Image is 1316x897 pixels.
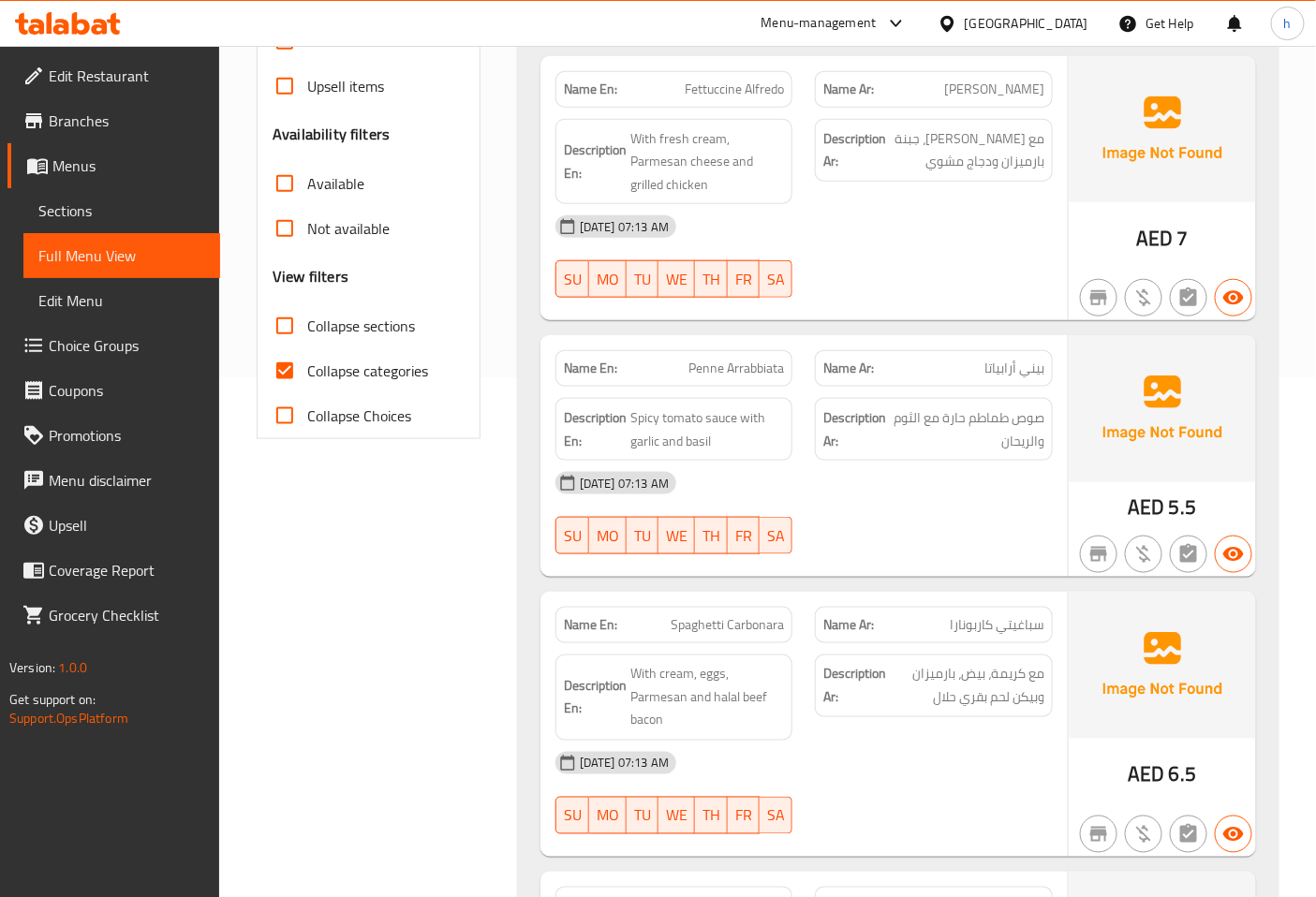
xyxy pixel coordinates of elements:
[58,655,87,680] span: 1.0.0
[688,359,784,378] span: Penne Arrabbiata
[1170,279,1207,316] button: Not has choices
[38,199,205,222] span: Sections
[658,797,695,834] button: WE
[49,604,205,626] span: Grocery Checklist
[1136,220,1173,257] span: AED
[728,260,760,298] button: FR
[7,593,220,638] a: Grocery Checklist
[1069,592,1256,738] img: Ae5nvW7+0k+MAAAAAElFTkSuQmCC
[767,802,785,830] span: SA
[735,802,752,830] span: FR
[695,517,728,554] button: TH
[49,514,205,537] span: Upsell
[597,522,619,550] span: MO
[1215,536,1252,573] button: Available
[630,663,785,732] span: With cream, eggs, Parmesan and halal beef bacon
[307,360,428,382] span: Collapse categories
[564,406,627,452] strong: Description En:
[555,517,589,554] button: SU
[634,266,651,293] span: TU
[890,127,1044,173] span: مع كريمة طازجة، جبنة بارميزان ودجاج مشوي
[767,266,785,293] span: SA
[555,797,589,834] button: SU
[984,359,1044,378] span: بيني أرابياتا
[823,80,874,99] strong: Name Ar:
[7,503,220,548] a: Upsell
[1069,56,1256,202] img: Ae5nvW7+0k+MAAAAAElFTkSuQmCC
[273,266,348,287] h3: View filters
[891,406,1044,452] span: صوص طماطم حارة مع الثوم والريحان
[1169,489,1196,525] span: 5.5
[760,260,792,298] button: SA
[666,522,688,550] span: WE
[572,755,676,772] span: [DATE] 07:13 AM
[658,260,695,298] button: WE
[9,687,96,712] span: Get support on:
[666,802,688,830] span: WE
[307,75,384,97] span: Upsell items
[695,260,728,298] button: TH
[564,802,582,830] span: SU
[49,110,205,132] span: Branches
[965,13,1088,34] div: [GEOGRAPHIC_DATA]
[823,127,886,173] strong: Description Ar:
[597,802,619,830] span: MO
[666,266,688,293] span: WE
[1284,13,1292,34] span: h
[49,424,205,447] span: Promotions
[307,217,390,240] span: Not available
[634,802,651,830] span: TU
[9,706,128,730] a: Support.OpsPlatform
[555,260,589,298] button: SU
[702,802,720,830] span: TH
[658,517,695,554] button: WE
[634,522,651,550] span: TU
[7,143,220,188] a: Menus
[564,615,617,635] strong: Name En:
[671,615,784,635] span: Spaghetti Carbonara
[767,522,785,550] span: SA
[1125,816,1162,853] button: Purchased item
[7,323,220,368] a: Choice Groups
[7,548,220,593] a: Coverage Report
[564,139,627,184] strong: Description En:
[950,615,1044,635] span: سباغيتي كاربونارا
[23,233,220,278] a: Full Menu View
[1170,816,1207,853] button: Not has choices
[9,655,55,680] span: Version:
[1080,816,1117,853] button: Not branch specific item
[7,368,220,413] a: Coupons
[7,98,220,143] a: Branches
[1170,536,1207,573] button: Not has choices
[1177,220,1189,257] span: 7
[823,359,874,378] strong: Name Ar:
[589,797,627,834] button: MO
[735,522,752,550] span: FR
[627,260,658,298] button: TU
[1069,335,1256,481] img: Ae5nvW7+0k+MAAAAAElFTkSuQmCC
[823,663,886,709] strong: Description Ar:
[23,188,220,233] a: Sections
[1215,279,1252,316] button: Available
[1129,489,1165,525] span: AED
[307,30,381,52] span: Has choices
[564,522,582,550] span: SU
[760,797,792,834] button: SA
[572,218,676,236] span: [DATE] 07:13 AM
[564,675,627,721] strong: Description En:
[564,359,617,378] strong: Name En:
[1125,279,1162,316] button: Purchased item
[1169,757,1196,793] span: 6.5
[702,266,720,293] span: TH
[1080,536,1117,573] button: Not branch specific item
[627,797,658,834] button: TU
[627,517,658,554] button: TU
[944,80,1044,99] span: [PERSON_NAME]
[823,406,886,452] strong: Description Ar:
[52,154,205,177] span: Menus
[1125,536,1162,573] button: Purchased item
[760,517,792,554] button: SA
[728,797,760,834] button: FR
[702,522,720,550] span: TH
[630,406,785,452] span: Spicy tomato sauce with garlic and basil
